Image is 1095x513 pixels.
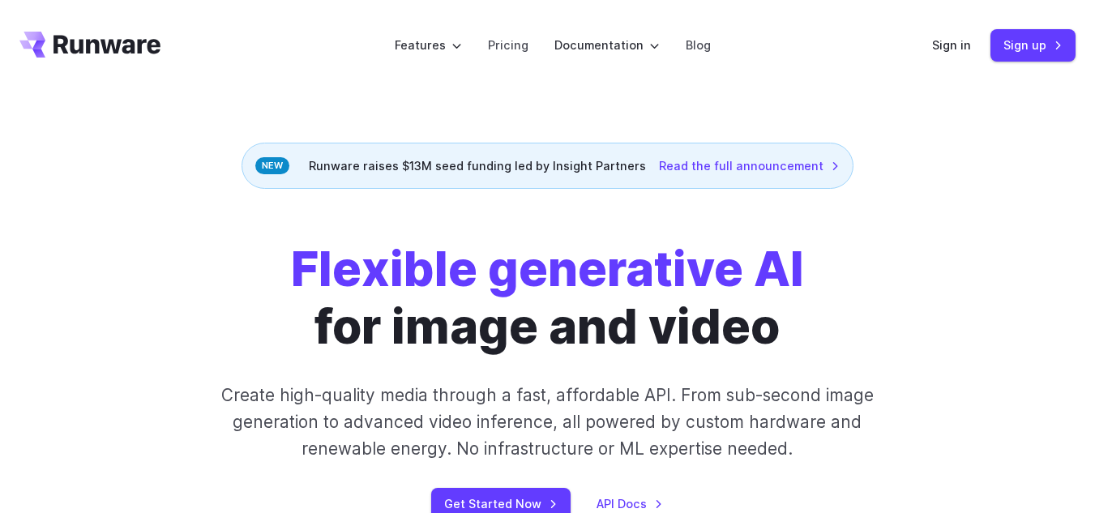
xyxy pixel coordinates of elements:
label: Features [395,36,462,54]
strong: Flexible generative AI [291,240,804,297]
label: Documentation [554,36,660,54]
a: API Docs [597,494,663,513]
a: Go to / [19,32,160,58]
a: Blog [686,36,711,54]
a: Sign up [990,29,1076,61]
p: Create high-quality media through a fast, affordable API. From sub-second image generation to adv... [210,382,886,463]
a: Pricing [488,36,528,54]
a: Read the full announcement [659,156,840,175]
h1: for image and video [291,241,804,356]
div: Runware raises $13M seed funding led by Insight Partners [242,143,853,189]
a: Sign in [932,36,971,54]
